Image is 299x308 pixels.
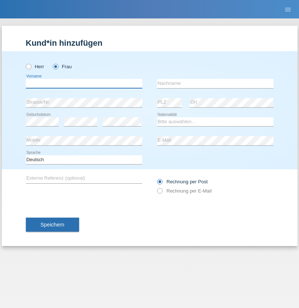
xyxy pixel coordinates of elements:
input: Rechnung per E-Mail [157,188,162,197]
button: Speichern [26,218,79,232]
h1: Kund*in hinzufügen [26,38,273,48]
label: Rechnung per E-Mail [157,188,212,194]
input: Herr [26,64,31,69]
input: Frau [53,64,58,69]
label: Frau [53,64,72,69]
a: menu [281,7,295,11]
label: Rechnung per Post [157,179,208,184]
label: Herr [26,64,44,69]
span: Speichern [41,222,64,228]
input: Rechnung per Post [157,179,162,188]
i: menu [284,6,292,13]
